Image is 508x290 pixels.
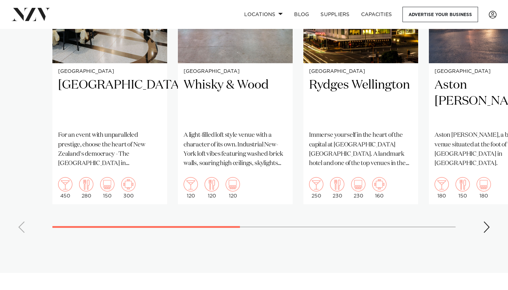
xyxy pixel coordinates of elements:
[121,177,135,191] img: meeting.png
[372,177,386,199] div: 160
[58,69,161,74] small: [GEOGRAPHIC_DATA]
[121,177,135,199] div: 300
[58,131,161,168] p: For an event with unparalleled prestige, choose the heart of New Zealand's democracy - The [GEOGR...
[205,177,219,199] div: 120
[477,177,491,199] div: 180
[226,177,240,199] div: 120
[402,7,478,22] a: Advertise your business
[315,7,355,22] a: SUPPLIERS
[309,69,412,74] small: [GEOGRAPHIC_DATA]
[309,177,323,191] img: cocktail.png
[355,7,398,22] a: Capacities
[351,177,365,199] div: 230
[288,7,315,22] a: BLOG
[205,177,219,191] img: dining.png
[11,8,50,21] img: nzv-logo.png
[184,131,287,168] p: A light-filled loft style venue with a character of its own. Industrial New-York loft vibes featu...
[309,131,412,168] p: Immerse yourself in the heart of the capital at [GEOGRAPHIC_DATA] [GEOGRAPHIC_DATA]. A landmark h...
[351,177,365,191] img: theatre.png
[100,177,114,199] div: 150
[330,177,344,191] img: dining.png
[184,77,287,125] h2: Whisky & Wood
[184,177,198,199] div: 120
[372,177,386,191] img: meeting.png
[330,177,344,199] div: 230
[435,177,449,199] div: 180
[100,177,114,191] img: theatre.png
[58,177,72,199] div: 450
[226,177,240,191] img: theatre.png
[58,177,72,191] img: cocktail.png
[58,77,161,125] h2: [GEOGRAPHIC_DATA]
[477,177,491,191] img: theatre.png
[79,177,93,199] div: 280
[238,7,288,22] a: Locations
[184,69,287,74] small: [GEOGRAPHIC_DATA]
[309,177,323,199] div: 250
[435,177,449,191] img: cocktail.png
[184,177,198,191] img: cocktail.png
[456,177,470,191] img: dining.png
[79,177,93,191] img: dining.png
[309,77,412,125] h2: Rydges Wellington
[456,177,470,199] div: 150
